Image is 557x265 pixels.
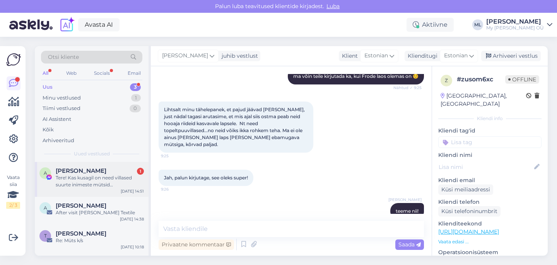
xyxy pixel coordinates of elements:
span: 9:26 [161,186,190,192]
span: Triinu Haller [56,230,106,237]
div: After visit [PERSON_NAME] Textile [56,209,144,216]
div: [DATE] 14:51 [121,188,144,194]
span: Anastasiia Maruschenko [56,202,106,209]
div: [PERSON_NAME] [486,19,544,25]
span: Estonian [364,52,388,60]
span: T [44,233,47,239]
div: Web [65,68,78,78]
div: 2 / 3 [6,202,20,209]
span: Jah, palun kirjutage, see oleks super! [164,175,248,181]
div: Email [126,68,142,78]
div: Socials [92,68,111,78]
img: explore-ai [59,17,75,33]
div: Uus [43,83,53,91]
div: Klient [339,52,358,60]
div: ML [472,19,483,30]
span: 9:25 [161,153,190,159]
a: Avasta AI [78,18,120,31]
span: teeme nii! [396,208,419,214]
div: 0 [130,105,141,112]
p: Kliendi telefon [438,198,542,206]
div: Küsi meiliaadressi [438,184,493,195]
div: All [41,68,50,78]
p: Kliendi nimi [438,151,542,159]
div: My [PERSON_NAME] OÜ [486,25,544,31]
span: [PERSON_NAME] [388,197,422,203]
span: Otsi kliente [48,53,79,61]
span: Offline [505,75,539,84]
div: Arhiveeritud [43,137,74,145]
p: Vaata edasi ... [438,238,542,245]
div: Kõik [43,126,54,134]
div: 1 [131,94,141,102]
div: Arhiveeri vestlus [481,51,541,61]
p: Kliendi tag'id [438,127,542,135]
div: 1 [137,168,144,175]
div: Vaata siia [6,174,20,209]
span: Nähtud ✓ 9:25 [393,85,422,91]
a: [PERSON_NAME]My [PERSON_NAME] OÜ [486,19,552,31]
input: Lisa nimi [439,163,533,171]
p: Kliendi email [438,176,542,184]
div: [GEOGRAPHIC_DATA], [GEOGRAPHIC_DATA] [441,92,526,108]
span: Anneli Averin [56,167,106,174]
span: Luba [324,3,342,10]
div: Minu vestlused [43,94,81,102]
span: Saada [398,241,421,248]
div: Klienditugi [405,52,437,60]
div: # zusom6xc [457,75,505,84]
div: [DATE] 14:38 [120,216,144,222]
span: z [445,77,448,83]
span: [PERSON_NAME] [162,52,208,60]
span: A [44,170,47,176]
span: Lihtsalt minu tähelepanek, et pajud jäävad [PERSON_NAME], just nädal tagasi arutasime, et mis aja... [164,107,306,147]
span: Estonian [444,52,468,60]
div: AI Assistent [43,115,71,123]
input: Lisa tag [438,136,542,148]
a: [URL][DOMAIN_NAME] [438,228,499,235]
div: 3 [130,83,141,91]
span: Uued vestlused [74,150,110,157]
div: Küsi telefoninumbrit [438,206,501,217]
div: Aktiivne [407,18,454,32]
img: Askly Logo [6,52,21,67]
div: juhib vestlust [219,52,258,60]
span: ma võin teile kirjutada ka, kui Frode laos olemas on ☺️ [293,73,419,79]
p: Klienditeekond [438,220,542,228]
div: [DATE] 10:18 [121,244,144,250]
p: Operatsioonisüsteem [438,248,542,256]
div: Tere! Kas kusagil on need villased suurte inimeste mütsid [PERSON_NAME], et saab proovida? [56,174,144,188]
div: Tiimi vestlused [43,105,80,112]
span: A [44,205,47,211]
div: Privaatne kommentaar [159,239,234,250]
div: Kliendi info [438,115,542,122]
div: Re: Müts k/s [56,237,144,244]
